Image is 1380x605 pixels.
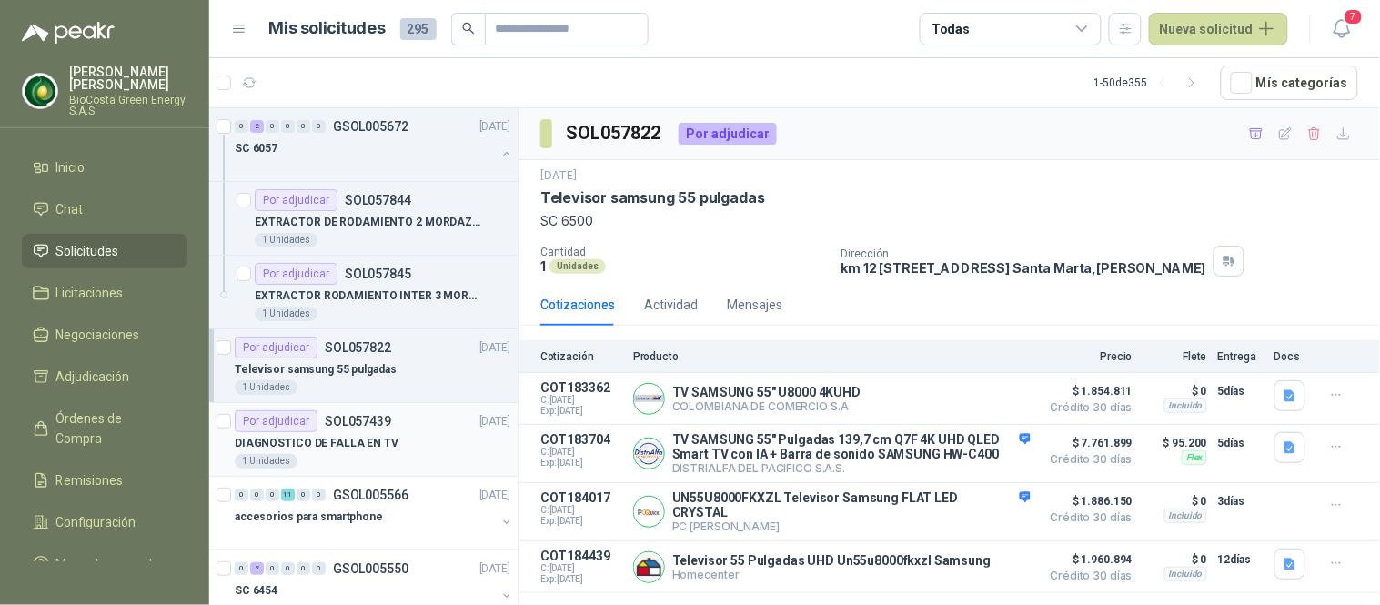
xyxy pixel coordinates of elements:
img: Company Logo [634,384,664,414]
div: 0 [266,562,279,575]
p: BioCosta Green Energy S.A.S [69,95,187,116]
div: 1 - 50 de 355 [1094,68,1206,97]
a: Por adjudicarSOL057844EXTRACTOR DE RODAMIENTO 2 MORDAZA 9"1 Unidades [209,182,518,256]
div: 0 [266,489,279,501]
span: $ 7.761.899 [1042,432,1133,454]
p: [DATE] [479,560,510,578]
p: [DATE] [479,487,510,504]
p: Docs [1274,350,1311,363]
span: Inicio [56,157,86,177]
span: Configuración [56,512,136,532]
div: 0 [266,120,279,133]
p: EXTRACTOR RODAMIENTO INTER 3 MORDAZA 8" [255,287,481,305]
span: C: [DATE] [540,563,622,574]
p: 3 días [1218,490,1264,512]
span: Exp: [DATE] [540,458,622,469]
h1: Mis solicitudes [269,15,386,42]
a: Remisiones [22,463,187,498]
p: 1 [540,258,546,274]
p: 5 días [1218,380,1264,402]
p: Dirección [841,247,1206,260]
p: SOL057822 [325,341,391,354]
span: $ 1.886.150 [1042,490,1133,512]
div: 0 [312,562,326,575]
div: Actividad [644,295,698,315]
span: Crédito 30 días [1042,512,1133,523]
div: Incluido [1164,567,1207,581]
span: 295 [400,18,437,40]
button: 7 [1325,13,1358,45]
a: Por adjudicarSOL057439[DATE] DIAGNOSTICO DE FALLA EN TV1 Unidades [209,403,518,477]
div: 0 [281,120,295,133]
p: SOL057439 [325,415,391,428]
p: GSOL005566 [333,489,408,501]
p: Televisor samsung 55 pulgadas [540,188,765,207]
p: Precio [1042,350,1133,363]
div: 0 [235,120,248,133]
div: Por adjudicar [679,123,777,145]
p: SC 6057 [235,140,277,157]
div: 0 [312,120,326,133]
span: C: [DATE] [540,505,622,516]
span: Crédito 30 días [1042,402,1133,413]
div: 1 Unidades [255,307,317,321]
span: Manuales y ayuda [56,554,160,574]
button: Mís categorías [1221,66,1358,100]
a: Por adjudicarSOL057822[DATE] Televisor samsung 55 pulgadas1 Unidades [209,329,518,403]
span: Solicitudes [56,241,119,261]
div: Mensajes [727,295,782,315]
p: Flete [1143,350,1207,363]
h3: SOL057822 [567,119,664,147]
p: [PERSON_NAME] [PERSON_NAME] [69,66,187,91]
p: COLOMBIANA DE COMERCIO S.A [672,399,861,413]
span: C: [DATE] [540,395,622,406]
p: 12 días [1218,549,1264,570]
span: Remisiones [56,470,124,490]
p: TV SAMSUNG 55" U8000 4KUHD [672,385,861,399]
div: 2 [250,562,264,575]
a: Chat [22,192,187,227]
p: Entrega [1218,350,1264,363]
p: PC [PERSON_NAME] [672,519,1031,533]
div: 1 Unidades [235,380,297,395]
p: [DATE] [479,339,510,357]
div: Cotizaciones [540,295,615,315]
p: TV SAMSUNG 55" Pulgadas 139,7 cm Q7F 4K UHD QLED Smart TV con IA + Barra de sonido SAMSUNG HW-C400 [672,432,1031,461]
a: Órdenes de Compra [22,401,187,456]
div: 0 [250,489,264,501]
a: 0 2 0 0 0 0 GSOL005672[DATE] SC 6057 [235,116,514,174]
span: Exp: [DATE] [540,406,622,417]
p: $ 95.200 [1143,432,1207,454]
p: Cotización [540,350,622,363]
a: Adjudicación [22,359,187,394]
img: Company Logo [634,439,664,469]
p: $ 0 [1143,549,1207,570]
p: Televisor 55 Pulgadas UHD Un55u8000fkxzl Samsung [672,553,991,568]
span: Licitaciones [56,283,124,303]
p: DISTRIALFA DEL PACIFICO S.A.S. [672,461,1031,475]
img: Company Logo [634,552,664,582]
span: C: [DATE] [540,447,622,458]
button: Nueva solicitud [1149,13,1288,45]
div: Por adjudicar [235,410,317,432]
p: SOL057844 [345,194,411,207]
p: Cantidad [540,246,827,258]
div: Todas [932,19,970,39]
p: [DATE] [479,118,510,136]
div: 1 Unidades [235,454,297,469]
p: [DATE] [540,167,577,185]
span: Negociaciones [56,325,140,345]
div: 0 [297,562,310,575]
p: SC 6454 [235,582,277,600]
p: Producto [633,350,1031,363]
span: Órdenes de Compra [56,408,170,449]
p: EXTRACTOR DE RODAMIENTO 2 MORDAZA 9" [255,214,481,231]
div: 1 Unidades [255,233,317,247]
div: Incluido [1164,509,1207,523]
a: Por adjudicarSOL057845EXTRACTOR RODAMIENTO INTER 3 MORDAZA 8"1 Unidades [209,256,518,329]
p: UN55U8000FKXZL Televisor Samsung FLAT LED CRYSTAL [672,490,1031,519]
p: [DATE] [479,413,510,430]
img: Logo peakr [22,22,115,44]
div: Por adjudicar [235,337,317,358]
p: DIAGNOSTICO DE FALLA EN TV [235,435,398,452]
